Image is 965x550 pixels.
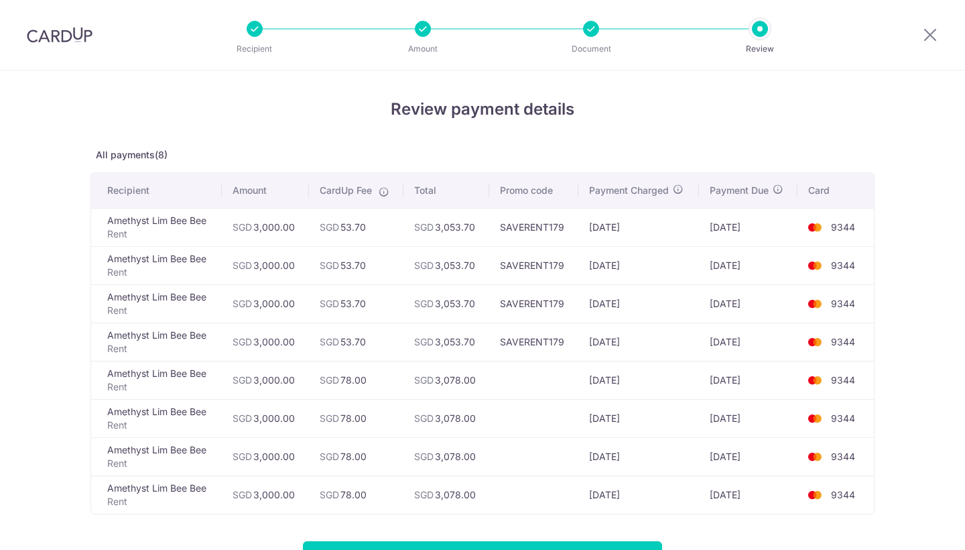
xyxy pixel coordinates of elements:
[699,437,797,476] td: [DATE]
[801,296,828,312] img: <span class="translation_missing" title="translation missing: en.account_steps.new_confirm_form.b...
[831,489,855,500] span: 9344
[578,284,698,323] td: [DATE]
[222,246,309,284] td: 3,000.00
[320,489,339,500] span: SGD
[578,437,698,476] td: [DATE]
[222,399,309,437] td: 3,000.00
[90,148,875,162] p: All payments(8)
[699,208,797,246] td: [DATE]
[414,412,434,424] span: SGD
[222,323,309,361] td: 3,000.00
[699,399,797,437] td: [DATE]
[801,334,828,350] img: <span class="translation_missing" title="translation missing: en.account_steps.new_confirm_form.b...
[403,246,490,284] td: 3,053.70
[403,437,490,476] td: 3,078.00
[801,410,828,427] img: <span class="translation_missing" title="translation missing: en.account_steps.new_confirm_form.b...
[699,361,797,399] td: [DATE]
[541,42,641,56] p: Document
[222,361,309,399] td: 3,000.00
[233,298,252,309] span: SGD
[831,221,855,233] span: 9344
[414,451,434,462] span: SGD
[489,173,578,208] th: Promo code
[831,260,855,271] span: 9344
[107,457,211,470] p: Rent
[222,284,309,323] td: 3,000.00
[320,184,372,197] span: CardUp Fee
[403,323,490,361] td: 3,053.70
[233,374,252,386] span: SGD
[414,221,434,233] span: SGD
[27,27,92,43] img: CardUp
[222,208,309,246] td: 3,000.00
[309,323,403,361] td: 53.70
[699,246,797,284] td: [DATE]
[91,246,222,284] td: Amethyst Lim Bee Bee
[801,219,828,235] img: <span class="translation_missing" title="translation missing: en.account_steps.new_confirm_form.b...
[91,284,222,323] td: Amethyst Lim Bee Bee
[222,476,309,514] td: 3,000.00
[578,323,698,361] td: [DATE]
[107,495,211,508] p: Rent
[414,260,434,271] span: SGD
[831,374,855,386] span: 9344
[309,437,403,476] td: 78.00
[320,336,339,347] span: SGD
[403,361,490,399] td: 3,078.00
[710,42,810,56] p: Review
[801,487,828,503] img: <span class="translation_missing" title="translation missing: en.account_steps.new_confirm_form.b...
[831,298,855,309] span: 9344
[91,173,222,208] th: Recipient
[831,336,855,347] span: 9344
[222,173,309,208] th: Amount
[107,419,211,432] p: Rent
[578,476,698,514] td: [DATE]
[414,336,434,347] span: SGD
[320,298,339,309] span: SGD
[91,476,222,514] td: Amethyst Lim Bee Bee
[320,260,339,271] span: SGD
[797,173,874,208] th: Card
[589,184,669,197] span: Payment Charged
[414,298,434,309] span: SGD
[107,227,211,241] p: Rent
[90,97,875,121] h4: Review payment details
[91,361,222,399] td: Amethyst Lim Bee Bee
[233,451,252,462] span: SGD
[320,221,339,233] span: SGD
[107,304,211,317] p: Rent
[91,437,222,476] td: Amethyst Lim Bee Bee
[403,476,490,514] td: 3,078.00
[489,323,578,361] td: SAVERENT179
[205,42,304,56] p: Recipient
[403,284,490,323] td: 3,053.70
[309,284,403,323] td: 53.70
[309,399,403,437] td: 78.00
[710,184,769,197] span: Payment Due
[578,208,698,246] td: [DATE]
[107,266,211,279] p: Rent
[91,208,222,246] td: Amethyst Lim Bee Bee
[578,399,698,437] td: [DATE]
[403,208,490,246] td: 3,053.70
[233,412,252,424] span: SGD
[699,323,797,361] td: [DATE]
[320,374,339,386] span: SGD
[320,412,339,424] span: SGD
[309,246,403,284] td: 53.70
[801,258,828,274] img: <span class="translation_missing" title="translation missing: en.account_steps.new_confirm_form.b...
[578,246,698,284] td: [DATE]
[233,260,252,271] span: SGD
[107,380,211,394] p: Rent
[578,361,698,399] td: [DATE]
[233,221,252,233] span: SGD
[107,342,211,355] p: Rent
[320,451,339,462] span: SGD
[91,399,222,437] td: Amethyst Lim Bee Bee
[403,173,490,208] th: Total
[309,476,403,514] td: 78.00
[91,323,222,361] td: Amethyst Lim Bee Bee
[489,284,578,323] td: SAVERENT179
[233,336,252,347] span: SGD
[489,208,578,246] td: SAVERENT179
